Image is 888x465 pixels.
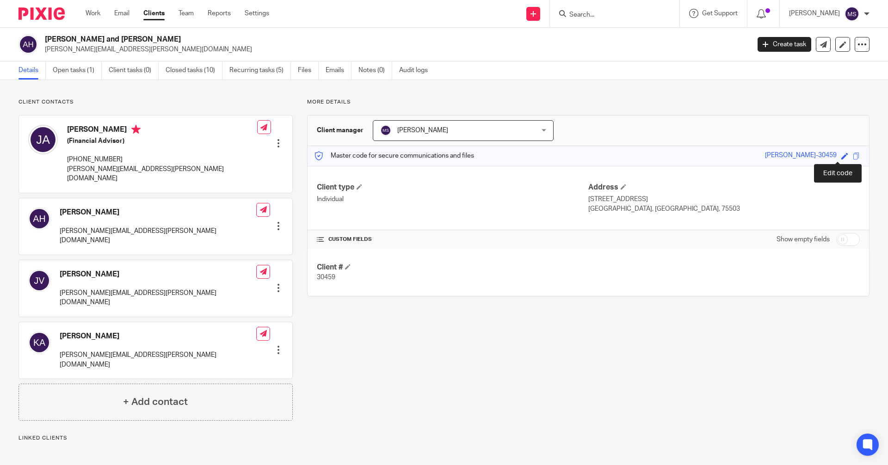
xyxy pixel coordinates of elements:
[588,204,860,214] p: [GEOGRAPHIC_DATA], [GEOGRAPHIC_DATA], 75503
[166,61,222,80] a: Closed tasks (10)
[179,9,194,18] a: Team
[765,151,837,161] div: [PERSON_NAME]-30459
[86,9,100,18] a: Work
[777,235,830,244] label: Show empty fields
[109,61,159,80] a: Client tasks (0)
[18,61,46,80] a: Details
[28,125,58,154] img: svg%3E
[60,331,256,341] h4: [PERSON_NAME]
[758,37,811,52] a: Create task
[208,9,231,18] a: Reports
[317,183,588,192] h4: Client type
[317,236,588,243] h4: CUSTOM FIELDS
[114,9,129,18] a: Email
[60,269,256,279] h4: [PERSON_NAME]
[845,6,859,21] img: svg%3E
[358,61,392,80] a: Notes (0)
[67,165,257,184] p: [PERSON_NAME][EMAIL_ADDRESS][PERSON_NAME][DOMAIN_NAME]
[789,9,840,18] p: [PERSON_NAME]
[18,35,38,54] img: svg%3E
[399,61,435,80] a: Audit logs
[45,35,604,44] h2: [PERSON_NAME] and [PERSON_NAME]
[67,136,257,146] h5: (Financial Advisor)
[60,226,256,245] p: [PERSON_NAME][EMAIL_ADDRESS][PERSON_NAME][DOMAIN_NAME]
[67,125,257,136] h4: [PERSON_NAME]
[307,98,869,106] p: More details
[588,183,860,192] h4: Address
[28,269,50,292] img: svg%3E
[317,263,588,272] h4: Client #
[18,98,293,106] p: Client contacts
[53,61,102,80] a: Open tasks (1)
[568,11,652,19] input: Search
[397,127,448,134] span: [PERSON_NAME]
[588,195,860,204] p: [STREET_ADDRESS]
[229,61,291,80] a: Recurring tasks (5)
[123,395,188,409] h4: + Add contact
[317,274,335,281] span: 30459
[60,288,256,307] p: [PERSON_NAME][EMAIL_ADDRESS][PERSON_NAME][DOMAIN_NAME]
[18,7,65,20] img: Pixie
[131,125,141,134] i: Primary
[67,155,257,164] p: [PHONE_NUMBER]
[317,126,364,135] h3: Client manager
[60,208,256,217] h4: [PERSON_NAME]
[143,9,165,18] a: Clients
[298,61,319,80] a: Files
[326,61,351,80] a: Emails
[28,331,50,354] img: svg%3E
[317,195,588,204] p: Individual
[45,45,744,54] p: [PERSON_NAME][EMAIL_ADDRESS][PERSON_NAME][DOMAIN_NAME]
[702,10,738,17] span: Get Support
[18,434,293,442] p: Linked clients
[28,208,50,230] img: svg%3E
[314,151,474,160] p: Master code for secure communications and files
[380,125,391,136] img: svg%3E
[245,9,269,18] a: Settings
[60,350,256,369] p: [PERSON_NAME][EMAIL_ADDRESS][PERSON_NAME][DOMAIN_NAME]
